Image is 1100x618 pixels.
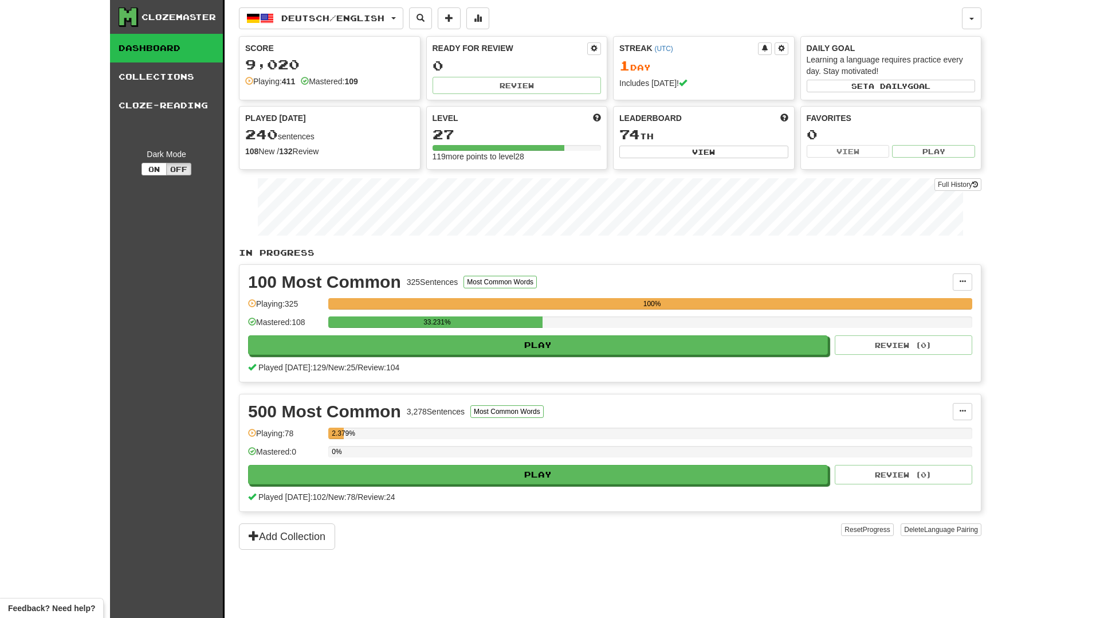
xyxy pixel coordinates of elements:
a: Full History [934,178,981,191]
button: Seta dailygoal [807,80,976,92]
span: This week in points, UTC [780,112,788,124]
button: Add Collection [239,523,335,550]
strong: 108 [245,147,258,156]
span: New: 78 [328,492,355,502]
button: Deutsch/English [239,7,403,29]
div: Clozemaster [142,11,216,23]
span: Played [DATE] [245,112,306,124]
span: / [326,492,328,502]
span: New: 25 [328,363,355,372]
span: Score more points to level up [593,112,601,124]
div: 33.231% [332,316,542,328]
div: 0 [433,58,602,73]
div: 3,278 Sentences [407,406,465,417]
span: Progress [863,526,890,534]
button: Search sentences [409,7,432,29]
span: Open feedback widget [8,603,95,614]
span: Played [DATE]: 102 [258,492,326,502]
span: a daily [869,82,907,90]
span: Level [433,112,458,124]
span: / [355,492,357,502]
button: ResetProgress [841,523,893,536]
div: 325 Sentences [407,276,458,288]
span: 240 [245,126,278,142]
span: Played [DATE]: 129 [258,363,326,372]
button: Review (0) [835,335,972,355]
div: Mastered: 108 [248,316,323,335]
button: Most Common Words [463,276,537,288]
strong: 411 [282,77,295,86]
span: Leaderboard [619,112,682,124]
a: (UTC) [654,45,673,53]
button: Review (0) [835,465,972,484]
span: / [355,363,357,372]
strong: 132 [279,147,292,156]
span: / [326,363,328,372]
p: In Progress [239,247,981,259]
span: Deutsch / English [281,13,384,23]
button: On [142,163,167,175]
div: 500 Most Common [248,403,401,420]
div: Day [619,58,788,73]
span: 1 [619,57,630,73]
div: Streak [619,42,758,54]
div: sentences [245,127,414,142]
div: 9,020 [245,57,414,72]
a: Collections [110,62,223,91]
span: Review: 24 [357,492,395,502]
button: DeleteLanguage Pairing [901,523,981,536]
div: Playing: 325 [248,298,323,317]
div: Learning a language requires practice every day. Stay motivated! [807,54,976,77]
div: Daily Goal [807,42,976,54]
div: 119 more points to level 28 [433,151,602,162]
div: 27 [433,127,602,142]
div: Score [245,42,414,54]
a: Dashboard [110,34,223,62]
button: Add sentence to collection [438,7,461,29]
button: Most Common Words [470,405,544,418]
div: Mastered: 0 [248,446,323,465]
button: View [807,145,890,158]
button: Review [433,77,602,94]
button: Play [248,335,828,355]
button: More stats [466,7,489,29]
div: Favorites [807,112,976,124]
div: Includes [DATE]! [619,77,788,89]
div: Playing: [245,76,295,87]
span: Review: 104 [357,363,399,372]
button: Play [892,145,975,158]
div: Playing: 78 [248,428,323,447]
button: View [619,146,788,158]
a: Cloze-Reading [110,91,223,120]
span: 74 [619,126,640,142]
button: Play [248,465,828,484]
div: th [619,127,788,142]
div: Dark Mode [119,148,214,160]
div: 2.379% [332,428,343,439]
div: 100 Most Common [248,273,401,291]
button: Off [166,163,191,175]
span: Language Pairing [924,526,978,534]
div: Ready for Review [433,42,588,54]
div: Mastered: [301,76,358,87]
div: 0 [807,127,976,142]
strong: 109 [344,77,357,86]
div: New / Review [245,146,414,157]
div: 100% [332,298,972,310]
